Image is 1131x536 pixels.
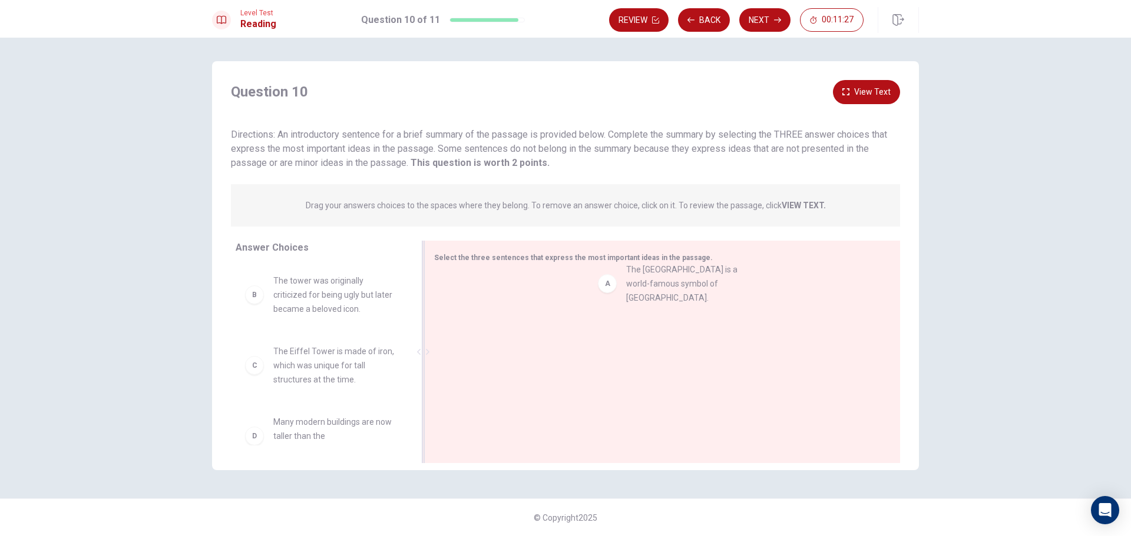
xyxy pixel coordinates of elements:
[236,242,309,253] span: Answer Choices
[800,8,864,32] button: 00:11:27
[306,201,826,210] p: Drag your answers choices to the spaces where they belong. To remove an answer choice, click on i...
[678,8,730,32] button: Back
[822,15,854,25] span: 00:11:27
[609,8,669,32] button: Review
[240,9,276,17] span: Level Test
[782,201,826,210] strong: VIEW TEXT.
[1091,496,1119,524] div: Open Intercom Messenger
[534,513,597,522] span: © Copyright 2025
[739,8,791,32] button: Next
[240,17,276,31] h1: Reading
[231,129,887,168] span: Directions: An introductory sentence for a brief summary of the passage is provided below. Comple...
[434,254,713,262] span: Select the three sentences that express the most important ideas in the passage.
[361,13,440,27] h1: Question 10 of 11
[408,157,550,168] strong: This question is worth 2 points.
[231,82,308,101] h4: Question 10
[833,80,900,104] button: View Text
